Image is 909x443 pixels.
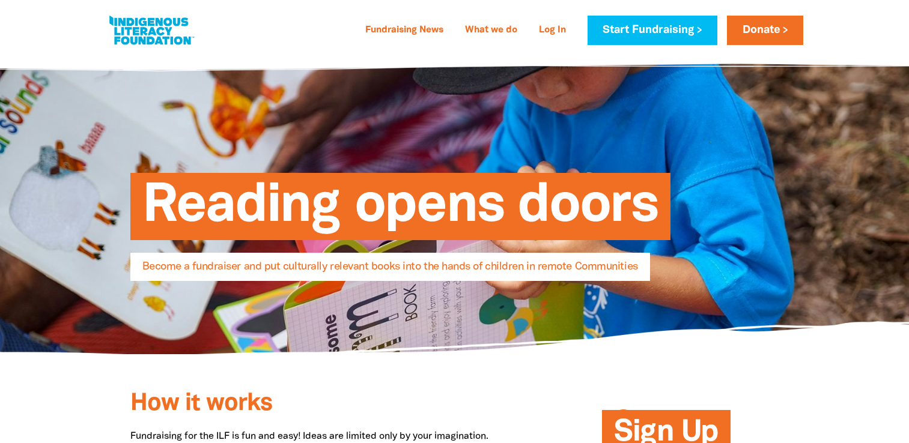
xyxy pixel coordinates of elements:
[142,182,658,240] span: Reading opens doors
[358,21,451,40] a: Fundraising News
[588,16,717,45] a: Start Fundraising
[532,21,573,40] a: Log In
[130,393,272,415] span: How it works
[142,262,638,281] span: Become a fundraiser and put culturally relevant books into the hands of children in remote Commun...
[727,16,803,45] a: Donate
[458,21,524,40] a: What we do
